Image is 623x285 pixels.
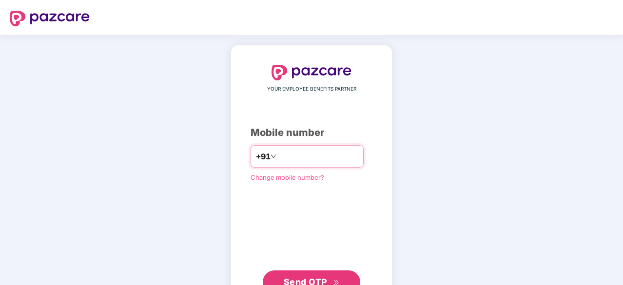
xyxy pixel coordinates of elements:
img: logo [10,11,90,26]
img: logo [272,65,351,80]
a: Change mobile number? [251,173,324,181]
span: +91 [256,151,271,163]
span: down [271,153,276,159]
span: YOUR EMPLOYEE BENEFITS PARTNER [267,85,356,93]
div: Mobile number [251,125,372,140]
